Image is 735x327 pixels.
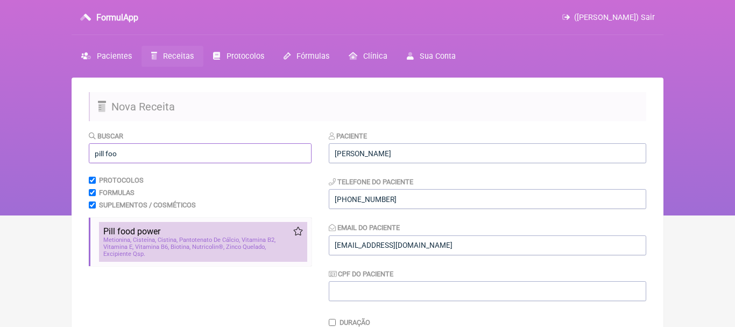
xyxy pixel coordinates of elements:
label: Email do Paciente [329,224,400,232]
span: Receitas [163,52,194,61]
span: Vitamina E [103,243,133,251]
span: Fórmulas [296,52,329,61]
label: Formulas [99,189,135,197]
span: Vitamina B6 [135,243,169,251]
span: Cistina [158,236,178,243]
a: Pacientes [72,46,142,67]
input: exemplo: emagrecimento, ansiedade [89,143,312,163]
span: Cisteína [133,236,156,243]
span: Nutricolin® [192,243,224,251]
h3: FormulApp [96,12,138,23]
span: Vitamina B2 [242,236,275,243]
label: Paciente [329,132,367,140]
span: Zinco Quelado [226,243,266,251]
a: Protocolos [203,46,273,67]
label: Duração [340,318,370,326]
a: Fórmulas [274,46,339,67]
a: Receitas [142,46,203,67]
span: Pill foo [103,226,130,236]
label: CPF do Paciente [329,270,393,278]
label: Buscar [89,132,123,140]
span: d power [103,226,160,236]
span: Pantotenato De Cálcio [179,236,240,243]
span: Metionina [103,236,131,243]
span: ([PERSON_NAME]) Sair [574,13,655,22]
label: Telefone do Paciente [329,178,413,186]
a: ([PERSON_NAME]) Sair [562,13,655,22]
span: Biotina [171,243,190,251]
span: Sua Conta [420,52,456,61]
a: Sua Conta [397,46,465,67]
span: Pacientes [97,52,132,61]
label: Protocolos [99,176,144,184]
span: Protocolos [227,52,264,61]
span: Excipiente Qsp [103,251,145,258]
span: Clínica [363,52,387,61]
label: Suplementos / Cosméticos [99,201,196,209]
a: Clínica [339,46,397,67]
h2: Nova Receita [89,92,646,121]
